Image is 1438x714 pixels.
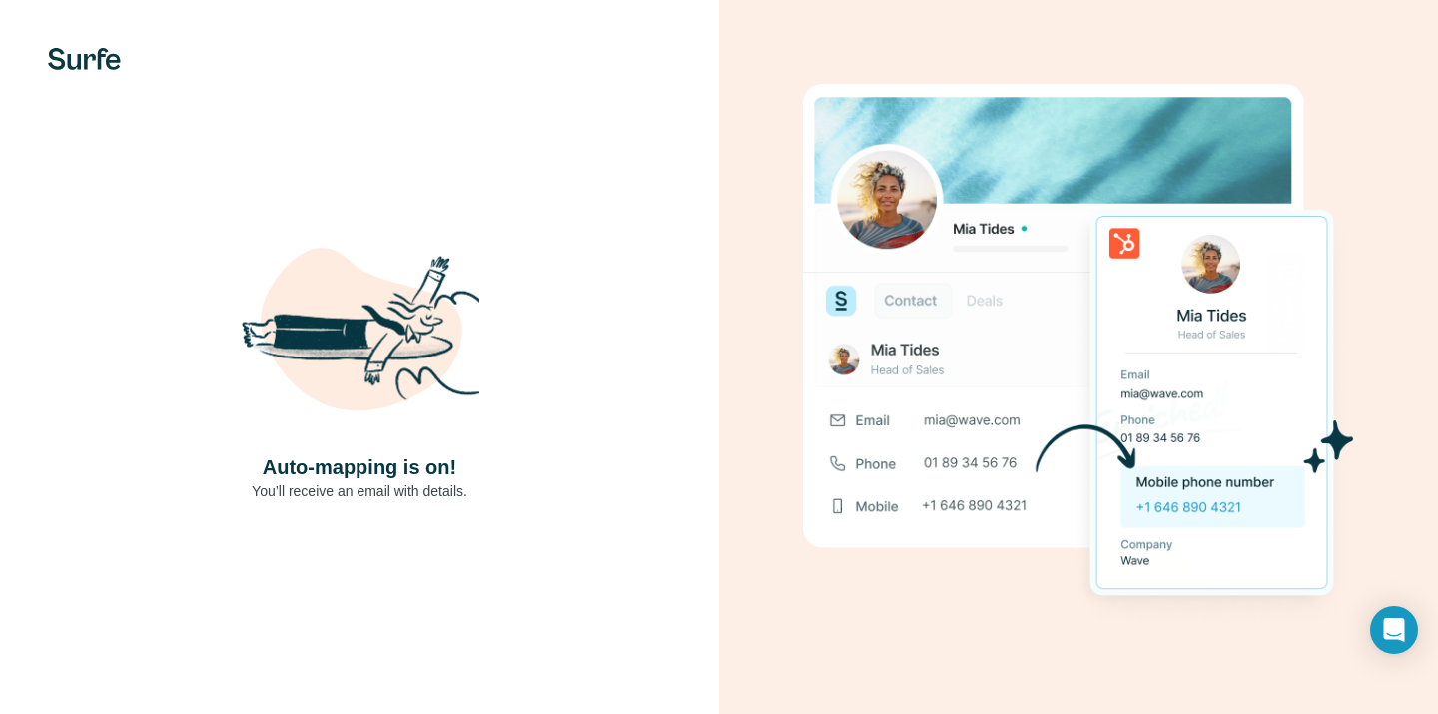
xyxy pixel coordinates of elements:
[48,48,121,70] img: Surfe's logo
[252,481,467,501] p: You’ll receive an email with details.
[263,453,456,481] h4: Auto-mapping is on!
[240,214,479,453] img: Shaka Illustration
[1370,606,1418,654] div: Open Intercom Messenger
[803,84,1354,630] img: Download Success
